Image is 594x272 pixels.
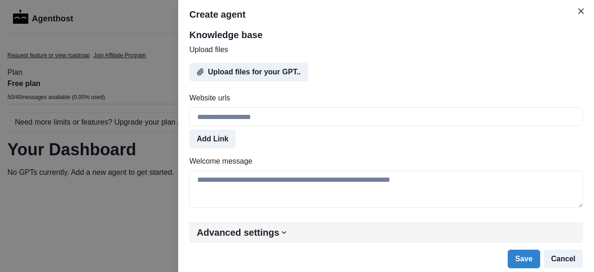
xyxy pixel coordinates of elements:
h2: Advanced settings [197,227,279,238]
button: Advanced settings [189,223,583,242]
button: Close [574,4,588,19]
button: Cancel [544,250,583,268]
label: Welcome message [189,156,577,167]
label: Upload files [189,44,577,55]
button: Save [508,250,540,268]
button: Add Link [189,130,236,148]
h2: Knowledge base [189,29,583,40]
button: Upload files for your GPT.. [189,63,308,81]
label: Website urls [189,93,577,104]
